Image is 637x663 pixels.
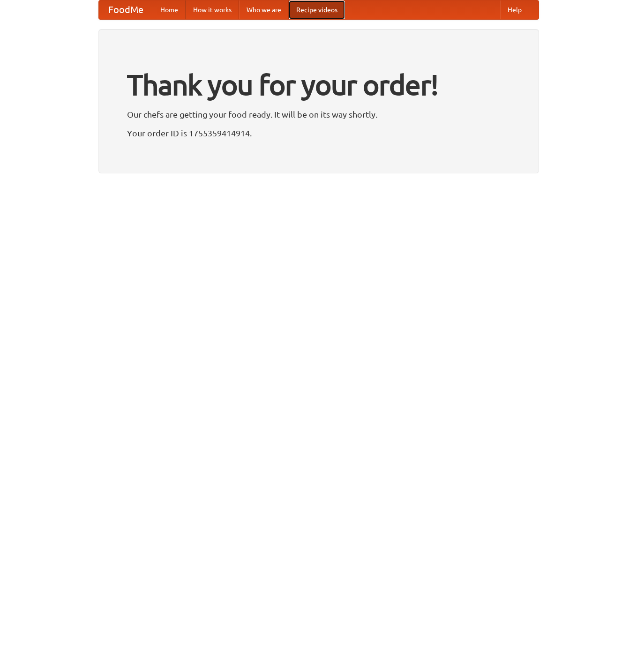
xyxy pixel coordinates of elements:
[500,0,529,19] a: Help
[127,107,510,121] p: Our chefs are getting your food ready. It will be on its way shortly.
[153,0,186,19] a: Home
[127,126,510,140] p: Your order ID is 1755359414914.
[186,0,239,19] a: How it works
[239,0,289,19] a: Who we are
[127,62,510,107] h1: Thank you for your order!
[289,0,345,19] a: Recipe videos
[99,0,153,19] a: FoodMe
